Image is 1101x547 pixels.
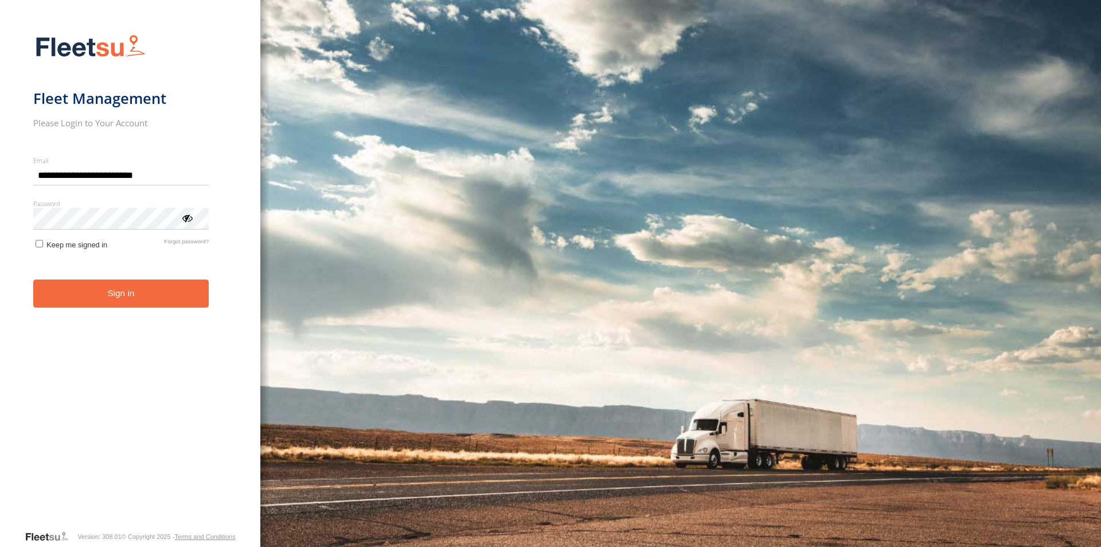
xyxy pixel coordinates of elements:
[33,280,209,308] button: Sign in
[33,28,228,530] form: main
[46,240,107,249] span: Keep me signed in
[77,533,121,540] div: Version: 308.01
[122,533,236,540] div: © Copyright 2025 -
[33,156,209,165] label: Email
[174,533,235,540] a: Terms and Conditions
[33,32,148,61] img: Fleetsu
[36,240,43,247] input: Keep me signed in
[33,89,209,108] h1: Fleet Management
[25,531,77,542] a: Visit our Website
[181,212,193,223] div: ViewPassword
[33,199,209,208] label: Password
[33,117,209,129] h2: Please Login to Your Account
[164,238,209,249] a: Forgot password?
